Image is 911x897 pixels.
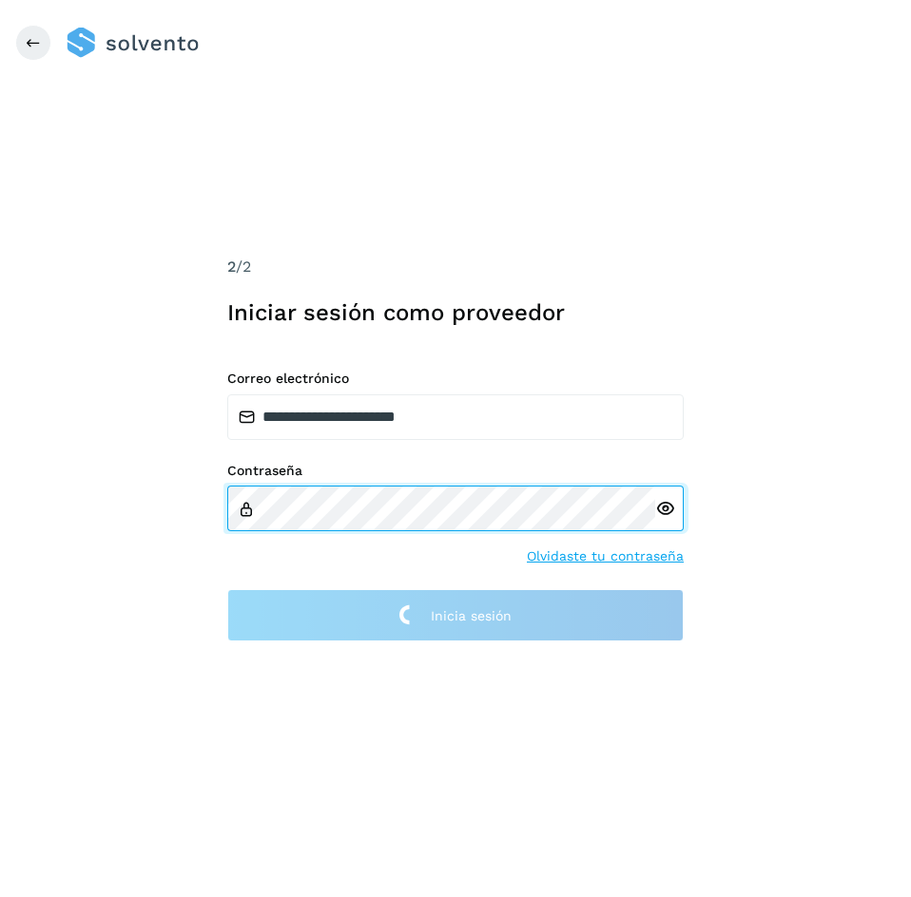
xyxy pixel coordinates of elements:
[527,546,684,566] a: Olvidaste tu contraseña
[227,589,684,641] button: Inicia sesión
[227,256,684,278] div: /2
[227,258,236,276] span: 2
[227,463,684,479] label: Contraseña
[227,371,684,387] label: Correo electrónico
[227,299,684,327] h1: Iniciar sesión como proveedor
[431,609,512,622] span: Inicia sesión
